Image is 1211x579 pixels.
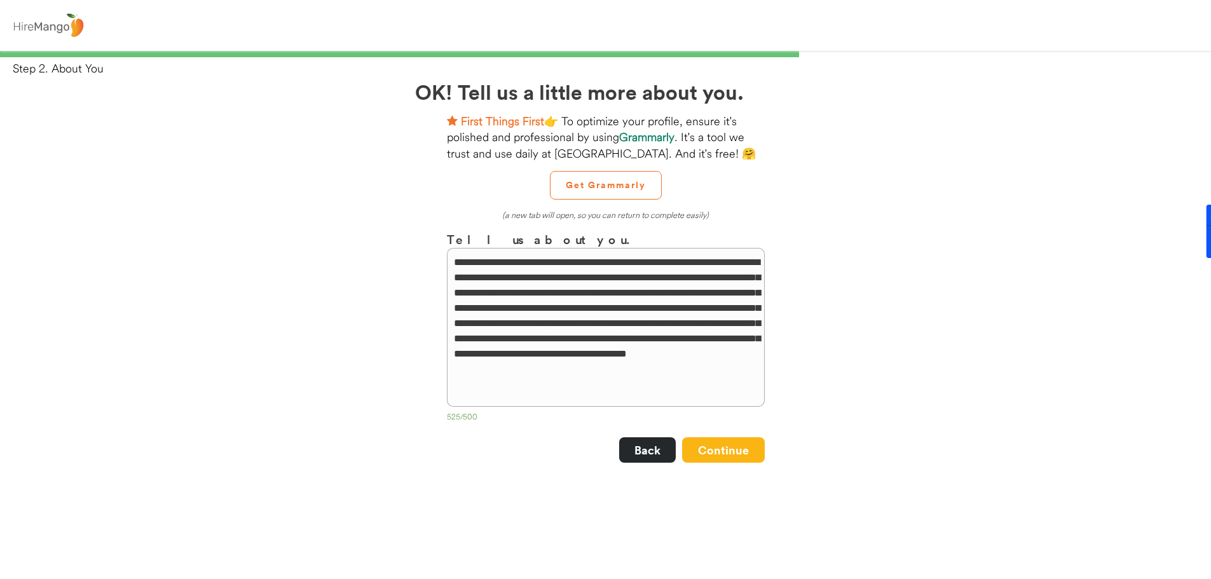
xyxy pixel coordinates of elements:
[13,60,1211,76] div: Step 2. About You
[3,51,1208,57] div: 66%
[447,412,765,425] div: 525/500
[415,76,797,107] h2: OK! Tell us a little more about you.
[682,437,765,463] button: Continue
[502,210,709,220] em: (a new tab will open, so you can return to complete easily)
[619,130,674,144] strong: Grammarly
[447,113,765,161] div: 👉 To optimize your profile, ensure it's polished and professional by using . It's a tool we trust...
[10,11,87,41] img: logo%20-%20hiremango%20gray.png
[550,171,662,200] button: Get Grammarly
[461,114,544,128] strong: First Things First
[447,230,765,249] h3: Tell us about you.
[619,437,676,463] button: Back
